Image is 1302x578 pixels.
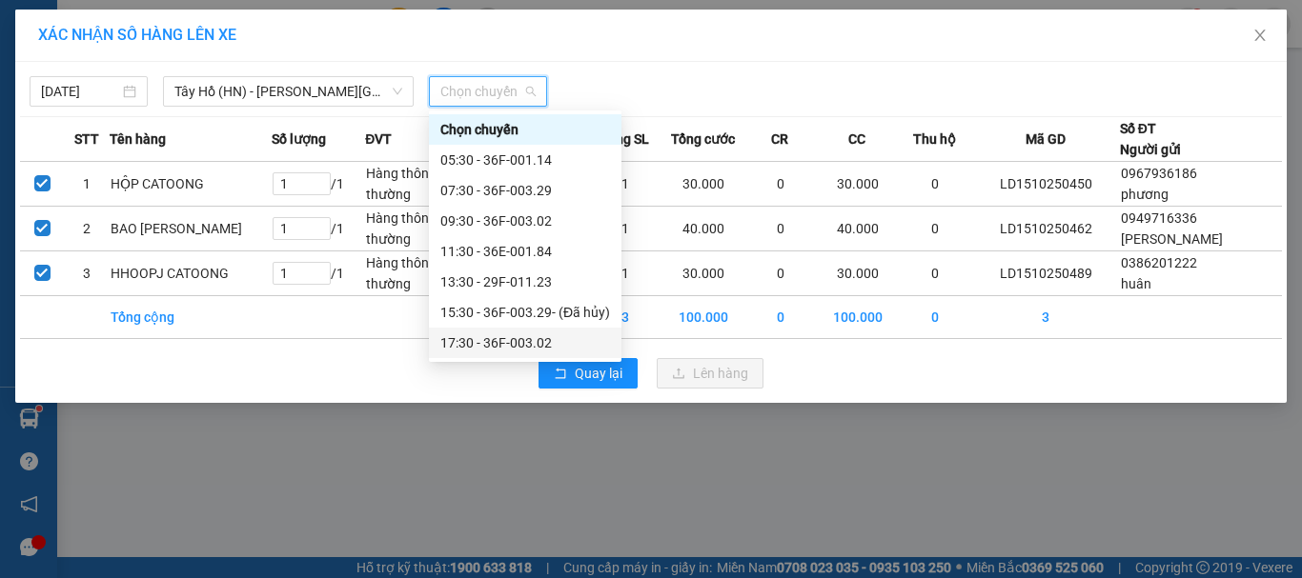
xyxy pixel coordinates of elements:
[539,358,638,389] button: rollbackQuay lại
[818,207,898,251] td: 40.000
[743,296,818,339] td: 0
[1121,210,1197,226] span: 0949716336
[1121,276,1151,291] span: huân
[671,129,735,149] span: Tổng cước
[65,251,110,296] td: 3
[65,162,110,207] td: 1
[110,207,272,251] td: BAO [PERSON_NAME]
[220,56,375,76] strong: PHIẾU GỬI HÀNG
[214,98,382,116] strong: : [DOMAIN_NAME]
[898,207,972,251] td: 0
[41,81,119,102] input: 15/10/2025
[588,207,662,251] td: 1
[214,101,258,115] span: Website
[272,207,365,251] td: / 1
[365,129,392,149] span: ĐVT
[848,129,865,149] span: CC
[74,129,99,149] span: STT
[554,367,567,382] span: rollback
[110,129,166,149] span: Tên hàng
[392,86,403,97] span: down
[26,30,115,119] img: logo
[440,241,610,262] div: 11:30 - 36E-001.84
[657,358,763,389] button: uploadLên hàng
[110,296,272,339] td: Tổng cộng
[235,80,359,94] strong: Hotline : 0889 23 23 23
[898,162,972,207] td: 0
[110,162,272,207] td: HỘP CATOONG
[1121,166,1197,181] span: 0967936186
[662,251,743,296] td: 30.000
[588,162,662,207] td: 1
[972,162,1120,207] td: LD1510250450
[440,332,610,353] div: 17:30 - 36F-003.02
[771,129,788,149] span: CR
[972,207,1120,251] td: LD1510250462
[898,296,972,339] td: 0
[440,77,536,106] span: Chọn chuyến
[1121,255,1197,270] span: 0386201222
[365,162,439,207] td: Hàng thông thường
[440,119,610,140] div: Chọn chuyến
[440,302,610,323] div: 15:30 - 36F-003.29 - (Đã hủy)
[972,251,1120,296] td: LD1510250489
[1121,231,1223,247] span: [PERSON_NAME]
[429,114,621,145] div: Chọn chuyến
[65,207,110,251] td: 2
[1121,187,1169,202] span: phương
[440,210,610,231] div: 09:30 - 36F-003.02
[662,162,743,207] td: 30.000
[818,162,898,207] td: 30.000
[440,180,610,201] div: 07:30 - 36F-003.29
[743,251,818,296] td: 0
[38,26,236,44] span: XÁC NHẬN SỐ HÀNG LÊN XE
[588,251,662,296] td: 1
[168,32,427,52] strong: CÔNG TY TNHH VĨNH QUANG
[272,162,365,207] td: / 1
[662,296,743,339] td: 100.000
[743,162,818,207] td: 0
[1252,28,1268,43] span: close
[818,296,898,339] td: 100.000
[1233,10,1287,63] button: Close
[110,251,272,296] td: HHOOPJ CATOONG
[1026,129,1066,149] span: Mã GD
[174,77,402,106] span: Tây Hồ (HN) - Thanh Hóa
[272,251,365,296] td: / 1
[365,207,439,251] td: Hàng thông thường
[913,129,956,149] span: Thu hộ
[440,149,610,170] div: 05:30 - 36F-001.14
[575,363,622,384] span: Quay lại
[272,129,326,149] span: Số lượng
[588,296,662,339] td: 3
[1120,118,1181,160] div: Số ĐT Người gửi
[600,129,649,149] span: Tổng SL
[818,251,898,296] td: 30.000
[898,251,972,296] td: 0
[743,207,818,251] td: 0
[440,271,610,292] div: 13:30 - 29F-011.23
[972,296,1120,339] td: 3
[662,207,743,251] td: 40.000
[365,251,439,296] td: Hàng thông thường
